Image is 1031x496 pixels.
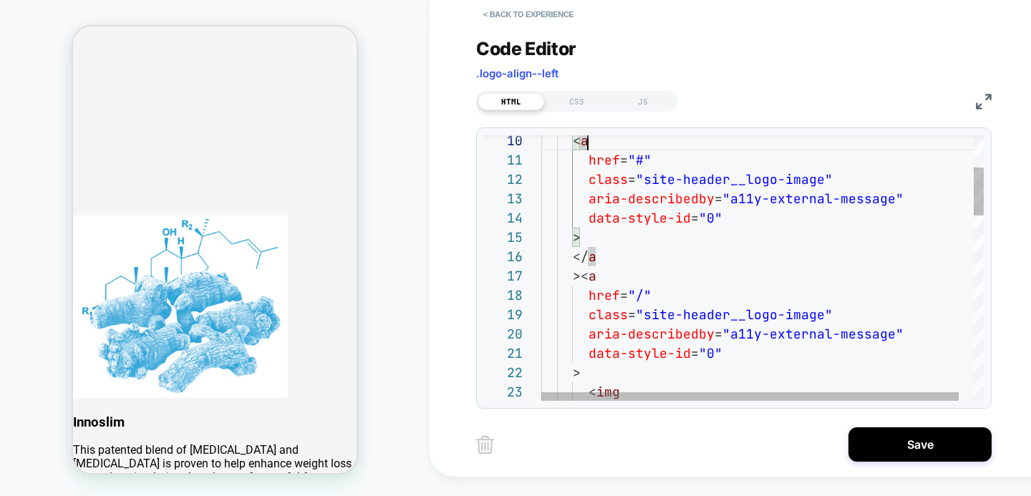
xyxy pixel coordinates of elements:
span: = [691,210,699,226]
span: = [715,326,722,342]
div: 14 [484,208,523,228]
span: </ [573,248,589,265]
div: 19 [484,305,523,324]
div: 15 [484,228,523,247]
div: CSS [544,93,610,110]
div: 11 [484,150,523,170]
span: a [581,132,589,149]
span: > [573,229,581,245]
img: delete [476,436,494,454]
span: > [573,364,581,381]
span: Code Editor [476,38,576,59]
span: "site-header__logo-image" [636,306,833,323]
span: >< [573,268,589,284]
span: href [589,152,620,168]
span: "0" [699,345,722,361]
button: < Back to experience [476,3,581,26]
div: 12 [484,170,523,189]
div: 21 [484,344,523,363]
span: class [589,171,628,188]
span: "a11y-external-message" [722,190,904,207]
div: 10 [484,131,523,150]
div: 17 [484,266,523,286]
span: img [596,384,620,400]
button: Save [848,427,992,462]
span: a [589,268,596,284]
span: .logo-align--left [476,67,558,80]
img: fullscreen [976,94,992,110]
div: 22 [484,363,523,382]
span: < [589,384,596,400]
span: aria-describedby [589,190,715,207]
span: class [589,306,628,323]
span: = [620,152,628,168]
span: = [628,171,636,188]
span: aria-describedby [589,326,715,342]
div: JS [610,93,676,110]
div: 13 [484,189,523,208]
div: 23 [484,382,523,402]
div: 18 [484,286,523,305]
span: "a11y-external-message" [722,326,904,342]
div: 20 [484,324,523,344]
span: "#" [628,152,652,168]
span: "/" [628,287,652,303]
span: = [715,190,722,207]
span: = [691,345,699,361]
span: a [589,248,596,265]
span: "site-header__logo-image" [636,171,833,188]
span: = [628,306,636,323]
div: HTML [478,93,544,110]
span: "0" [699,210,722,226]
span: = [620,287,628,303]
span: data-style-id [589,345,691,361]
span: href [589,287,620,303]
div: 16 [484,247,523,266]
span: < [573,132,581,149]
span: data-style-id [589,210,691,226]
